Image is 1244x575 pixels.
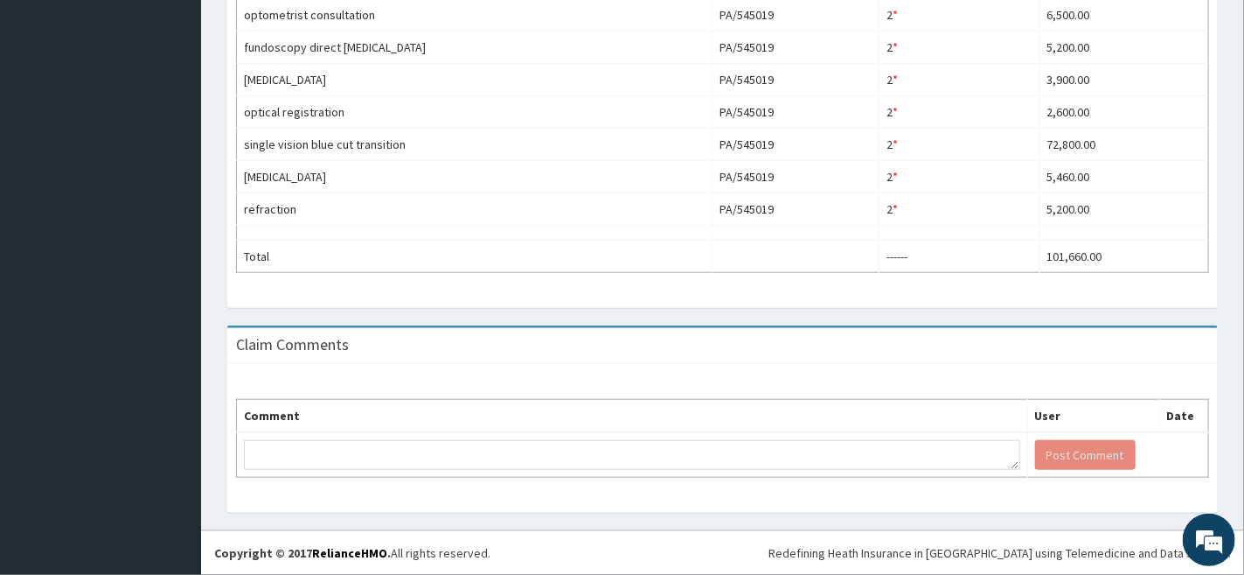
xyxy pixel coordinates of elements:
th: User [1027,400,1159,433]
div: Redefining Heath Insurance in [GEOGRAPHIC_DATA] using Telemedicine and Data Science! [768,544,1231,562]
td: [MEDICAL_DATA] [237,64,712,96]
td: 2 [879,64,1039,96]
td: PA/545019 [712,129,879,161]
td: 2 [879,161,1039,193]
td: 5,200.00 [1039,32,1208,64]
td: 5,460.00 [1039,161,1208,193]
td: 101,660.00 [1039,241,1208,273]
a: RelianceHMO [312,545,387,561]
td: 3,900.00 [1039,64,1208,96]
td: ------ [879,241,1039,273]
td: 72,800.00 [1039,129,1208,161]
h3: Claim Comments [236,337,349,353]
td: 2 [879,129,1039,161]
td: fundoscopy direct [MEDICAL_DATA] [237,32,712,64]
td: 2 [879,193,1039,226]
td: 2 [879,32,1039,64]
footer: All rights reserved. [201,530,1244,575]
th: Date [1159,400,1208,433]
td: Total [237,241,712,273]
td: PA/545019 [712,161,879,193]
td: 2,600.00 [1039,96,1208,129]
th: Comment [237,400,1028,433]
td: 5,200.00 [1039,193,1208,226]
td: 2 [879,96,1039,129]
td: [MEDICAL_DATA] [237,161,712,193]
td: PA/545019 [712,96,879,129]
td: optical registration [237,96,712,129]
td: single vision blue cut transition [237,129,712,161]
button: Post Comment [1035,440,1136,470]
strong: Copyright © 2017 . [214,545,391,561]
td: PA/545019 [712,193,879,226]
td: PA/545019 [712,32,879,64]
td: refraction [237,193,712,226]
td: PA/545019 [712,64,879,96]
